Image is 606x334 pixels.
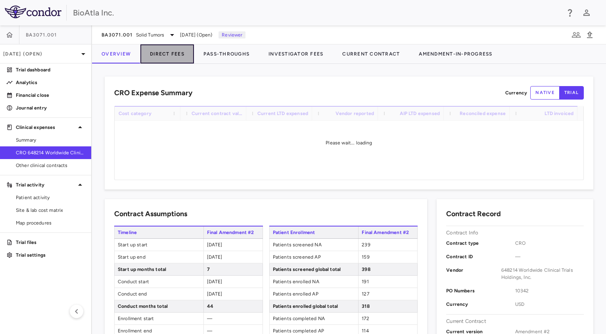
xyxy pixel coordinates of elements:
span: CRO 648214 Worldwide Clinical Trials Holdings, Inc. [16,149,85,156]
span: 7 [207,267,210,272]
span: Other clinical contracts [16,162,85,169]
button: Overview [92,44,140,63]
p: Contract ID [446,253,515,260]
span: BA3071.001 [102,32,133,38]
span: Conduct end [115,288,203,300]
span: Patient Enrollment [269,227,359,238]
p: [DATE] (Open) [3,50,79,58]
p: Vendor [446,267,501,281]
span: 10342 [515,287,584,294]
h6: Contract Record [446,209,501,219]
span: Solid Tumors [136,31,165,38]
span: 172 [362,316,369,321]
div: BioAtla Inc. [73,7,560,19]
p: Currency [505,89,527,96]
p: Contract type [446,240,515,247]
span: Map procedures [16,219,85,227]
span: 159 [362,254,369,260]
span: — [207,316,212,321]
h6: CRO Expense Summary [114,88,192,98]
p: Trial settings [16,251,85,259]
button: Direct Fees [140,44,194,63]
p: Currency [446,301,515,308]
span: Final Amendment #2 [358,227,418,238]
p: Journal entry [16,104,85,111]
button: Investigator Fees [259,44,333,63]
span: Conduct start [115,276,203,288]
p: Financial close [16,92,85,99]
span: 114 [362,328,368,334]
span: Patients enrolled AP [270,288,359,300]
button: native [530,86,560,100]
span: Timeline [114,227,203,238]
h6: Contract Assumptions [114,209,187,219]
p: Trial files [16,239,85,246]
span: Enrollment start [115,313,203,324]
span: Please wait... loading [326,140,372,146]
span: BA3071.001 [26,32,57,38]
span: Patients screened AP [270,251,359,263]
span: Summary [16,136,85,144]
p: Clinical expenses [16,124,75,131]
span: [DATE] [207,254,222,260]
span: 127 [362,291,369,297]
span: USD [515,301,584,308]
button: trial [559,86,584,100]
span: Patients completed NA [270,313,359,324]
span: — [515,253,584,260]
p: Analytics [16,79,85,86]
span: Final Amendment #2 [203,227,263,238]
span: 191 [362,279,368,284]
span: Patient activity [16,194,85,201]
span: 398 [362,267,370,272]
span: 239 [362,242,370,248]
p: Reviewer [219,31,245,38]
span: CRO [515,240,584,247]
span: [DATE] (Open) [180,31,212,38]
span: [DATE] [207,279,222,284]
span: Patients enrolled NA [270,276,359,288]
span: Start up end [115,251,203,263]
span: 44 [207,303,213,309]
img: logo-full-BYUhSk78.svg [5,6,61,18]
span: Patients screened global total [270,263,359,275]
span: Start up months total [115,263,203,275]
span: — [207,328,212,334]
p: Contract Info [446,229,478,236]
span: 648214 Worldwide Clinical Trials Holdings, Inc. [501,267,584,281]
span: Conduct months total [115,300,203,312]
span: 318 [362,303,369,309]
span: [DATE] [207,291,222,297]
span: Site & lab cost matrix [16,207,85,214]
button: Current Contract [333,44,409,63]
p: Trial dashboard [16,66,85,73]
span: Patients screened NA [270,239,359,251]
p: PO Numbers [446,287,515,294]
span: [DATE] [207,242,222,248]
button: Pass-Throughs [194,44,259,63]
p: Trial activity [16,181,75,188]
p: Current Contract [446,318,486,325]
span: Start up start [115,239,203,251]
span: Patients enrolled global total [270,300,359,312]
button: Amendment-In-Progress [409,44,502,63]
